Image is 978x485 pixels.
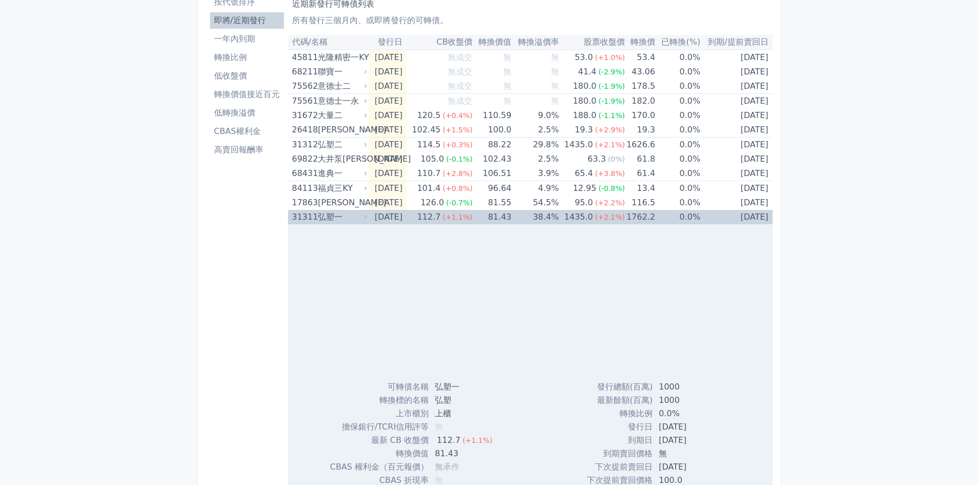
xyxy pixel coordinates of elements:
[472,35,511,50] th: 轉換價值
[700,181,772,196] td: [DATE]
[700,123,772,138] td: [DATE]
[572,50,595,65] div: 53.0
[559,35,625,50] th: 股票收盤價
[292,152,316,166] div: 69822
[572,123,595,137] div: 19.3
[210,107,284,119] li: 低轉換溢價
[292,138,316,152] div: 31312
[655,166,700,181] td: 0.0%
[625,108,655,123] td: 170.0
[318,65,365,79] div: 聯寶一
[418,152,446,166] div: 105.0
[587,407,653,420] td: 轉換比例
[511,35,559,50] th: 轉換溢價率
[292,108,316,123] div: 31672
[318,79,365,93] div: 意德士二
[655,123,700,138] td: 0.0%
[210,86,284,103] a: 轉換價值接近百元
[472,108,511,123] td: 110.59
[443,169,472,178] span: (+2.8%)
[599,111,625,120] span: (-1.1%)
[700,138,772,152] td: [DATE]
[700,196,772,210] td: [DATE]
[700,94,772,109] td: [DATE]
[700,35,772,50] th: 到期/提前賣回日
[595,126,625,134] span: (+2.9%)
[571,94,599,108] div: 180.0
[625,79,655,94] td: 178.5
[511,166,559,181] td: 3.9%
[655,181,700,196] td: 0.0%
[551,67,559,76] span: 無
[369,181,407,196] td: [DATE]
[608,155,625,163] span: (0%)
[625,138,655,152] td: 1626.6
[700,210,772,224] td: [DATE]
[472,166,511,181] td: 106.51
[435,422,443,432] span: 無
[443,126,472,134] span: (+1.5%)
[435,475,443,485] span: 無
[551,81,559,91] span: 無
[415,181,443,196] div: 101.4
[318,152,365,166] div: 大井泵[PERSON_NAME]
[443,141,472,149] span: (+0.3%)
[587,434,653,447] td: 到期日
[330,407,429,420] td: 上市櫃別
[653,460,730,474] td: [DATE]
[443,111,472,120] span: (+0.4%)
[435,434,463,447] div: 112.7
[587,380,653,394] td: 發行總額(百萬)
[625,123,655,138] td: 19.3
[595,141,625,149] span: (+2.1%)
[318,210,365,224] div: 弘塑一
[700,65,772,79] td: [DATE]
[330,394,429,407] td: 轉換標的名稱
[318,50,365,65] div: 光隆精密一KY
[551,96,559,106] span: 無
[210,33,284,45] li: 一年內到期
[653,394,730,407] td: 1000
[330,460,429,474] td: CBAS 權利金（百元報價）
[503,67,511,76] span: 無
[463,436,492,444] span: (+1.1%)
[653,434,730,447] td: [DATE]
[210,142,284,158] a: 高賣回報酬率
[288,35,369,50] th: 代碼/名稱
[503,96,511,106] span: 無
[625,196,655,210] td: 116.5
[318,166,365,181] div: 進典一
[562,138,595,152] div: 1435.0
[625,50,655,65] td: 53.4
[448,67,472,76] span: 無成交
[599,184,625,192] span: (-0.8%)
[700,50,772,65] td: [DATE]
[511,196,559,210] td: 54.5%
[511,152,559,166] td: 2.5%
[330,447,429,460] td: 轉換價值
[653,380,730,394] td: 1000
[369,123,407,138] td: [DATE]
[330,380,429,394] td: 可轉債名稱
[435,462,459,472] span: 無承作
[415,138,443,152] div: 114.5
[625,94,655,109] td: 182.0
[595,53,625,62] span: (+1.0%)
[410,123,443,137] div: 102.45
[210,49,284,66] a: 轉換比例
[625,210,655,224] td: 1762.2
[511,210,559,224] td: 38.4%
[587,394,653,407] td: 最新餘額(百萬)
[571,108,599,123] div: 188.0
[292,94,316,108] div: 75561
[448,96,472,106] span: 無成交
[292,166,316,181] div: 68431
[655,35,700,50] th: 已轉換(%)
[655,196,700,210] td: 0.0%
[576,65,599,79] div: 41.4
[446,155,473,163] span: (-0.1%)
[599,82,625,90] span: (-1.9%)
[292,196,316,210] div: 17863
[655,50,700,65] td: 0.0%
[448,52,472,62] span: 無成交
